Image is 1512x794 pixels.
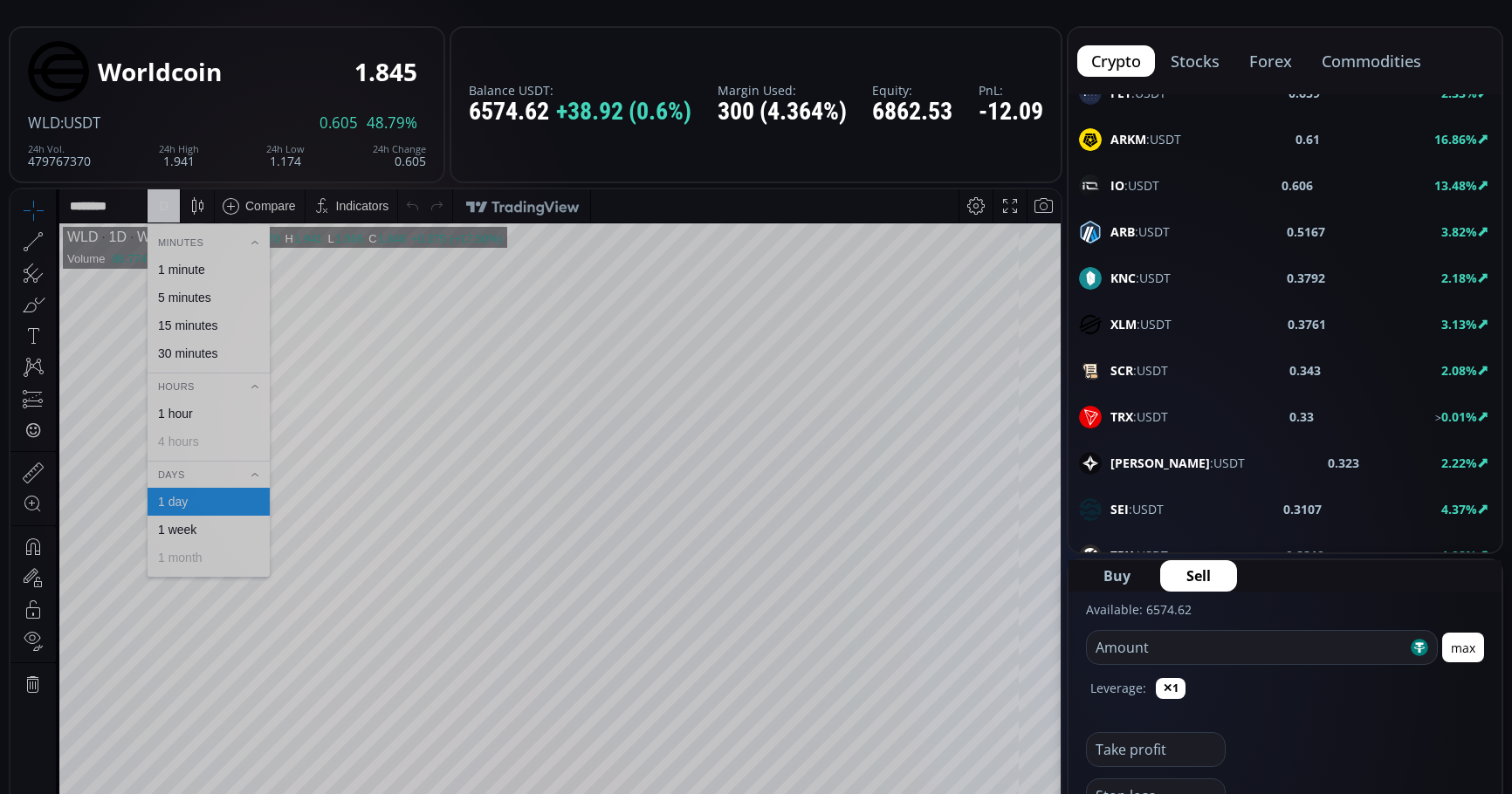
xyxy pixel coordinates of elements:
div: Worldcoin [98,58,222,86]
b: 0.5167 [1287,222,1325,241]
span: +38.92 (0.6%) [556,99,691,126]
b: XLM [1110,316,1137,332]
div: +0.275 (+17.50%) [401,43,491,56]
div: 15 minutes [148,129,207,143]
b: 2.08% [1441,362,1477,379]
b: ARB [1110,223,1135,240]
button: Sell [1160,560,1237,592]
label: Available: 6574.62 [1086,601,1192,618]
b: 2.18% [1441,270,1477,286]
button: max [1442,633,1484,662]
b: 13.48% [1434,177,1477,194]
div: 1.570 [241,43,270,56]
div: 1.845 [354,58,417,86]
span: :USDT [1110,315,1172,333]
b: SEI [1110,501,1129,517]
div: 30 minutes [148,157,207,171]
span: Buy [1103,565,1131,586]
span: :USDT [1110,361,1168,380]
div: 24h Change [373,144,426,154]
div: Volume [57,63,94,76]
div: 1m [142,702,159,715]
div: auto [1017,702,1041,715]
div: 4 hours [148,245,189,259]
b: 0.2819 [1286,546,1324,565]
div: 1.174 [266,144,305,168]
div: 5 minutes [148,101,201,115]
button: commodities [1308,45,1435,77]
div:  [16,233,30,250]
label: PnL: [979,84,1043,97]
div: 1 day [148,305,177,319]
button: Buy [1077,560,1157,592]
div: 300 (4.364%) [718,99,847,126]
b: 0.61 [1296,130,1320,148]
b: [PERSON_NAME] [1110,455,1210,471]
div: log [988,702,1005,715]
label: Balance USDT: [469,84,691,97]
span: :USDT [1110,454,1245,472]
div: 3m [113,702,130,715]
div: 1 hour [148,217,182,231]
div: Indicators [326,10,379,24]
div: 1 month [148,361,192,375]
b: 0.3107 [1283,500,1322,518]
div: C [358,43,367,56]
span: :USDT [1110,130,1181,148]
div: 1D [88,40,116,56]
div: 1.941 [284,43,313,56]
div: 479767370 [28,144,91,168]
button: forex [1235,45,1306,77]
div: Go to [234,692,262,725]
span: Sell [1186,565,1211,586]
label: Margin Used: [718,84,847,97]
span: :USDT [60,113,100,133]
button: ✕1 [1156,678,1186,699]
b: ARKM [1110,131,1146,147]
span: > [1435,410,1441,425]
div: 6574.62 [469,99,691,126]
span: :USDT [1110,546,1168,565]
span: 0.605 [320,115,358,131]
div: 24h Low [266,144,305,154]
div: Compare [235,10,285,24]
span: :USDT [1110,176,1159,195]
span: :USDT [1110,222,1170,241]
span: :USDT [1110,407,1168,426]
span: WLD [28,113,60,133]
b: 1.08% [1441,547,1477,564]
button: crypto [1077,45,1155,77]
label: Equity: [872,84,952,97]
span: :USDT [1110,269,1171,287]
b: 4.37% [1441,501,1477,517]
b: 3.13% [1441,316,1477,332]
b: 0.3761 [1288,315,1326,333]
div: 1.566 [325,43,354,56]
div: 1 minute [148,73,195,87]
div: 1.941 [159,144,199,168]
label: Leverage: [1090,679,1146,697]
div: -12.09 [979,99,1043,126]
b: 16.86% [1434,131,1477,147]
b: SCR [1110,362,1133,379]
div: Days [137,276,259,295]
div: 1.846 [368,43,396,56]
div: Hide Drawings Toolbar [40,651,48,674]
div: D [148,10,157,24]
div: 5d [172,702,186,715]
div: 24h High [159,144,199,154]
b: 0.323 [1328,454,1359,472]
b: 0.01% [1441,408,1477,425]
b: 0.3792 [1287,269,1325,287]
b: 0.33 [1289,407,1314,426]
div: 6862.53 [872,99,952,126]
button: stocks [1157,45,1234,77]
b: KNC [1110,270,1136,286]
div: 24h Vol. [28,144,91,154]
div: 1d [197,702,211,715]
div: WLD [57,40,88,56]
b: 0.606 [1282,176,1313,195]
div: 86.774M [101,63,146,76]
b: 3.82% [1441,223,1477,240]
div: 5y [63,702,76,715]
